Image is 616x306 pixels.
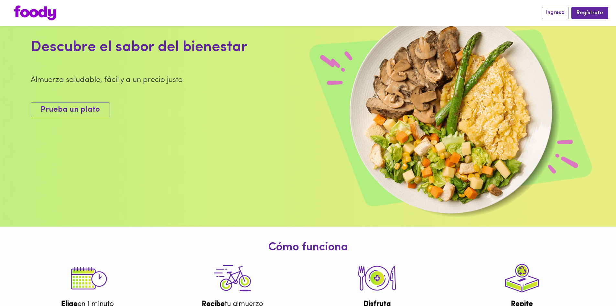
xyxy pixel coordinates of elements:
iframe: Messagebird Livechat Widget [578,268,610,300]
img: tutorial-step-3.png [210,257,255,300]
span: Ingresa [546,10,565,16]
button: Prueba un plato [31,102,110,118]
span: Regístrate [577,10,603,16]
div: Descubre el sabor del bienestar [31,37,400,58]
img: tutorial-step-1.png [65,257,110,300]
span: Prueba un plato [41,105,100,115]
button: Regístrate [571,7,608,19]
img: tutorial-step-2.png [354,257,400,300]
img: tutorial-step-4.png [499,257,545,300]
img: logo.png [14,6,56,20]
div: Almuerza saludable, fácil y a un precio justo [31,74,400,85]
h1: Cómo funciona [5,241,611,254]
button: Ingresa [542,7,569,19]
